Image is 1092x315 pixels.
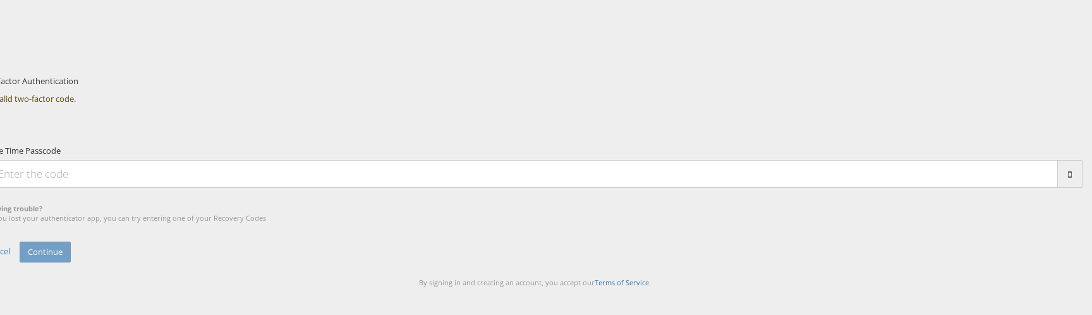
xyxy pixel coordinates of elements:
a: Terms of Service [595,278,649,287]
